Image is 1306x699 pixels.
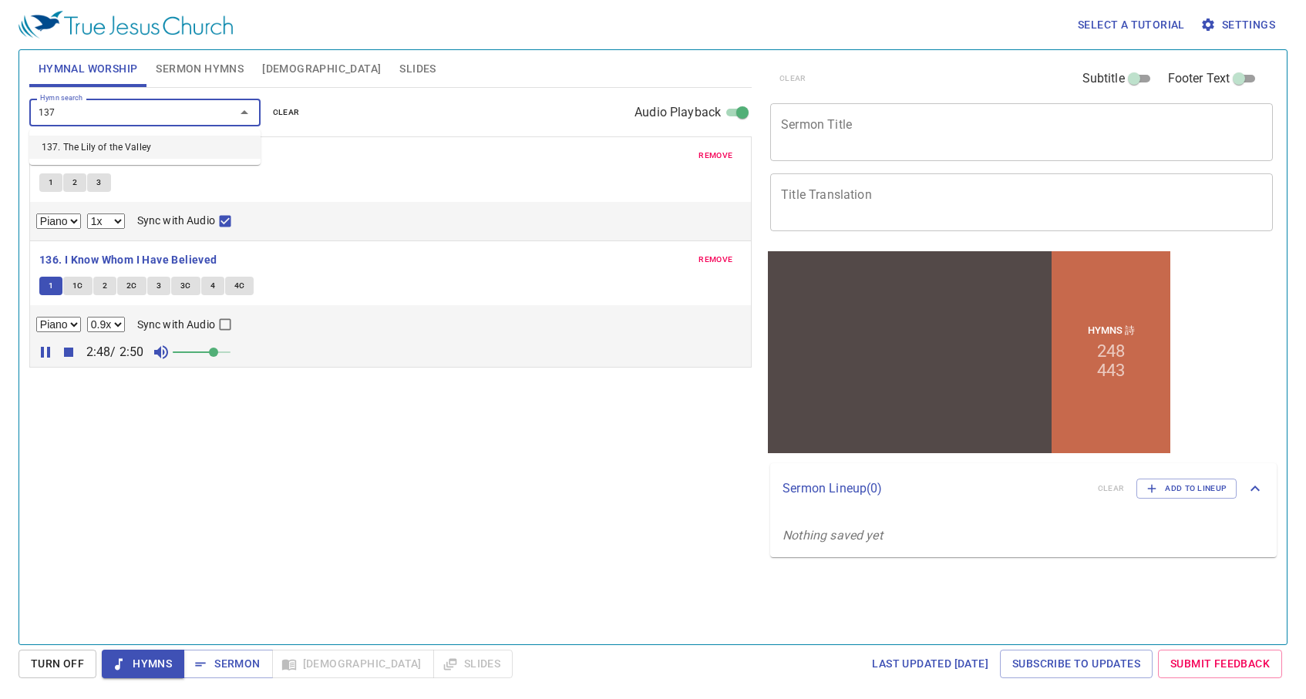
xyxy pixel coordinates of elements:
select: Playback Rate [87,317,125,332]
button: remove [689,146,742,165]
button: 3C [171,277,200,295]
button: Sermon [183,650,272,678]
button: Select a tutorial [1072,11,1191,39]
span: Audio Playback [634,103,721,122]
span: Sermon [196,654,260,674]
span: Last updated [DATE] [872,654,988,674]
button: 1 [39,277,62,295]
button: Settings [1197,11,1281,39]
span: remove [698,253,732,267]
button: 3 [147,277,170,295]
button: 2C [117,277,146,295]
span: 3 [96,176,101,190]
button: 2 [93,277,116,295]
span: Select a tutorial [1078,15,1185,35]
select: Playback Rate [87,213,125,229]
button: clear [264,103,309,122]
span: Sync with Audio [137,317,215,333]
img: True Jesus Church [19,11,233,39]
span: [DEMOGRAPHIC_DATA] [262,59,381,79]
span: 2 [103,279,107,293]
span: remove [698,149,732,163]
span: Subscribe to Updates [1012,654,1140,674]
a: Submit Feedback [1158,650,1282,678]
button: Add to Lineup [1136,479,1237,499]
p: 2:48 / 2:50 [80,343,150,361]
button: 136. I Know Whom I Have Believed [39,250,220,270]
span: clear [273,106,300,119]
span: 2 [72,176,77,190]
span: Subtitle [1082,69,1125,88]
span: 4 [210,279,215,293]
span: Sync with Audio [137,213,215,229]
button: Hymns [102,650,184,678]
b: 136. I Know Whom I Have Believed [39,250,217,270]
span: Footer Text [1168,69,1230,88]
span: 3C [180,279,191,293]
select: Select Track [36,317,81,332]
span: Turn Off [31,654,84,674]
span: 2C [126,279,137,293]
button: 4 [201,277,224,295]
button: 1 [39,173,62,192]
button: Turn Off [19,650,96,678]
a: Subscribe to Updates [1000,650,1153,678]
select: Select Track [36,213,81,229]
span: Hymnal Worship [39,59,138,79]
span: 3 [157,279,161,293]
iframe: from-child [764,247,1174,457]
button: 1C [63,277,93,295]
span: Settings [1203,15,1275,35]
i: Nothing saved yet [783,528,883,543]
span: Sermon Hymns [156,59,244,79]
li: 137. The Lily of the Valley [29,136,261,159]
span: 1C [72,279,83,293]
span: 4C [234,279,245,293]
button: remove [689,250,742,269]
button: 2 [63,173,86,192]
span: Slides [399,59,436,79]
div: Sermon Lineup(0)clearAdd to Lineup [770,463,1277,514]
span: Submit Feedback [1170,654,1270,674]
p: Sermon Lineup ( 0 ) [783,479,1086,498]
span: 1 [49,176,53,190]
button: 4C [225,277,254,295]
button: 3 [87,173,110,192]
span: Hymns [114,654,172,674]
button: Close [234,102,255,123]
span: 1 [49,279,53,293]
span: Add to Lineup [1146,482,1227,496]
a: Last updated [DATE] [866,650,995,678]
